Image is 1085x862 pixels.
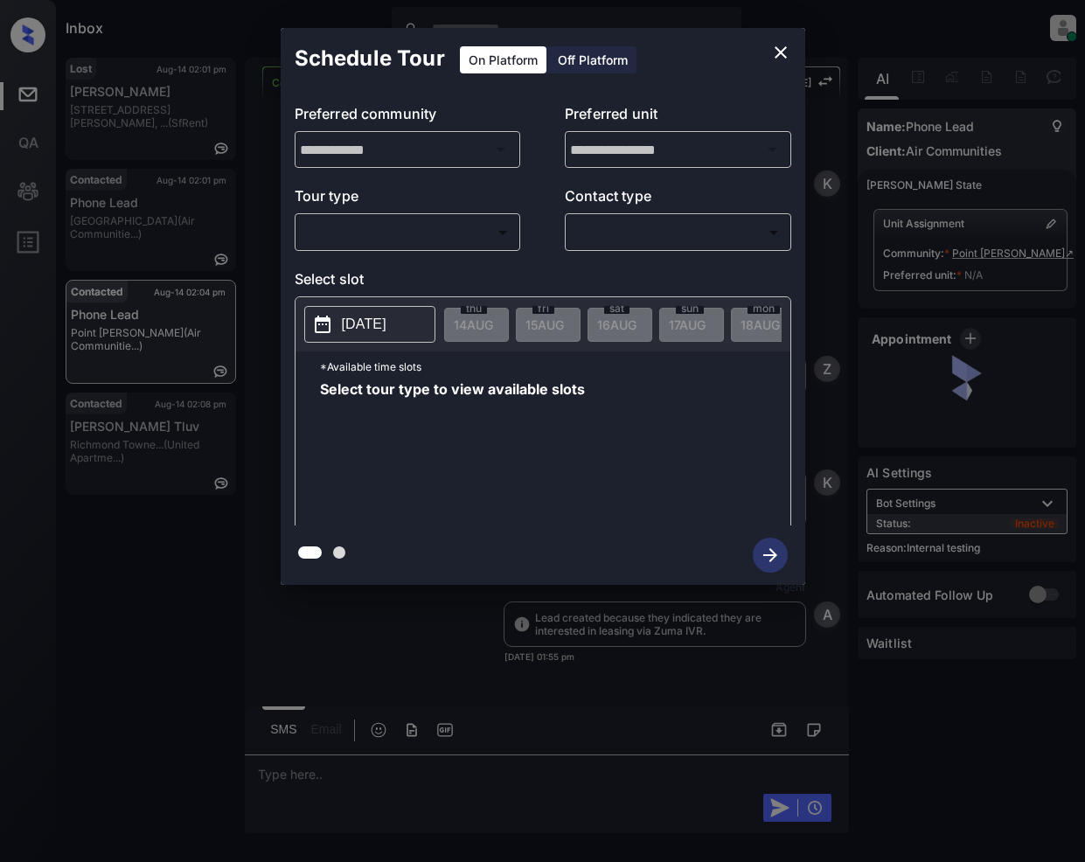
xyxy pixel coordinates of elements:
div: On Platform [460,46,546,73]
p: Preferred unit [565,103,791,131]
p: Tour type [295,185,521,213]
p: *Available time slots [320,351,790,382]
div: Off Platform [549,46,636,73]
p: Preferred community [295,103,521,131]
p: Contact type [565,185,791,213]
span: Select tour type to view available slots [320,382,585,522]
p: Select slot [295,268,791,296]
p: [DATE] [342,314,386,335]
button: [DATE] [304,306,435,343]
button: close [763,35,798,70]
h2: Schedule Tour [281,28,459,89]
